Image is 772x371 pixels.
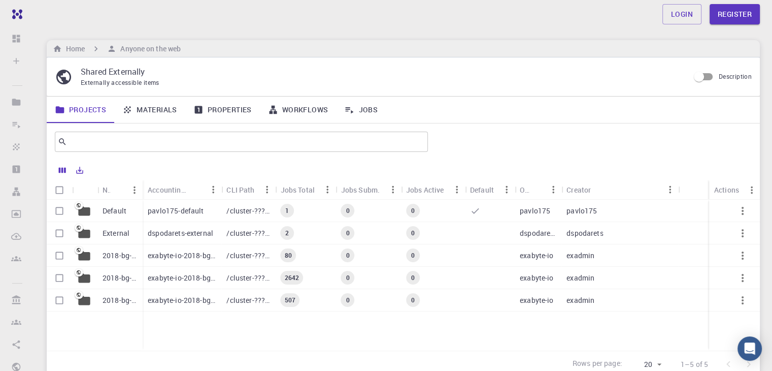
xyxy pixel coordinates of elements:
[103,206,126,216] p: Default
[260,97,337,123] a: Workflows
[148,295,216,305] p: exabyte-io-2018-bg-study-phase-i
[710,4,760,24] a: Register
[81,66,681,78] p: Shared Externally
[71,162,88,178] button: Export
[341,180,380,200] div: Jobs Subm.
[520,206,550,216] p: pavlo175
[116,43,181,54] h6: Anyone on the web
[449,181,465,198] button: Menu
[226,180,254,200] div: CLI Path
[520,180,529,200] div: Owner
[189,181,205,198] button: Sort
[561,180,678,200] div: Creator
[8,9,22,19] img: logo
[714,180,739,200] div: Actions
[336,180,401,200] div: Jobs Subm.
[336,97,386,123] a: Jobs
[465,180,515,200] div: Default
[407,229,419,237] span: 0
[81,78,159,86] span: Externally accessible items
[280,296,299,304] span: 507
[520,273,554,283] p: exabyte-io
[407,296,419,304] span: 0
[529,181,545,198] button: Sort
[185,97,260,123] a: Properties
[719,72,752,80] span: Description
[566,295,594,305] p: exadmin
[342,229,353,237] span: 0
[406,180,444,200] div: Jobs Active
[566,228,603,238] p: dspodarets
[148,206,204,216] p: pavlo175-default
[401,180,465,200] div: Jobs Active
[280,251,295,260] span: 80
[226,295,270,305] p: /cluster-???-share/groups/exabyte-io/exabyte-io-2018-bg-study-phase-i
[281,206,293,215] span: 1
[148,273,216,283] p: exabyte-io-2018-bg-study-phase-iii
[662,4,701,24] a: Login
[498,181,515,198] button: Menu
[520,251,554,261] p: exabyte-io
[566,180,591,200] div: Creator
[221,180,275,200] div: CLI Path
[662,181,678,198] button: Menu
[515,180,561,200] div: Owner
[259,181,275,198] button: Menu
[47,97,114,123] a: Projects
[281,229,293,237] span: 2
[709,180,760,200] div: Actions
[320,181,336,198] button: Menu
[97,180,143,200] div: Name
[280,180,315,200] div: Jobs Total
[143,180,221,200] div: Accounting slug
[520,228,556,238] p: dspodarets
[744,182,760,198] button: Menu
[566,273,594,283] p: exadmin
[51,43,183,54] nav: breadcrumb
[737,336,762,361] div: Open Intercom Messenger
[226,206,270,216] p: /cluster-???-home/pavlo175/pavlo175-default
[72,180,97,200] div: Icon
[62,43,85,54] h6: Home
[148,180,189,200] div: Accounting slug
[226,273,270,283] p: /cluster-???-share/groups/exabyte-io/exabyte-io-2018-bg-study-phase-iii
[342,273,353,282] span: 0
[280,273,303,282] span: 2642
[275,180,335,200] div: Jobs Total
[407,251,419,260] span: 0
[385,181,401,198] button: Menu
[114,97,185,123] a: Materials
[205,181,221,198] button: Menu
[566,206,597,216] p: pavlo175
[566,251,594,261] p: exadmin
[126,182,143,198] button: Menu
[103,180,110,200] div: Name
[545,181,561,198] button: Menu
[103,228,129,238] p: External
[226,251,270,261] p: /cluster-???-share/groups/exabyte-io/exabyte-io-2018-bg-study-phase-i-ph
[148,251,216,261] p: exabyte-io-2018-bg-study-phase-i-ph
[54,162,71,178] button: Columns
[226,228,270,238] p: /cluster-???-home/dspodarets/dspodarets-external
[470,180,494,200] div: Default
[103,295,138,305] p: 2018-bg-study-phase-I
[110,182,126,198] button: Sort
[148,228,213,238] p: dspodarets-external
[407,206,419,215] span: 0
[342,296,353,304] span: 0
[342,206,353,215] span: 0
[681,359,708,369] p: 1–5 of 5
[407,273,419,282] span: 0
[573,358,622,370] p: Rows per page:
[591,181,607,198] button: Sort
[520,295,554,305] p: exabyte-io
[103,273,138,283] p: 2018-bg-study-phase-III
[103,251,138,261] p: 2018-bg-study-phase-i-ph
[342,251,353,260] span: 0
